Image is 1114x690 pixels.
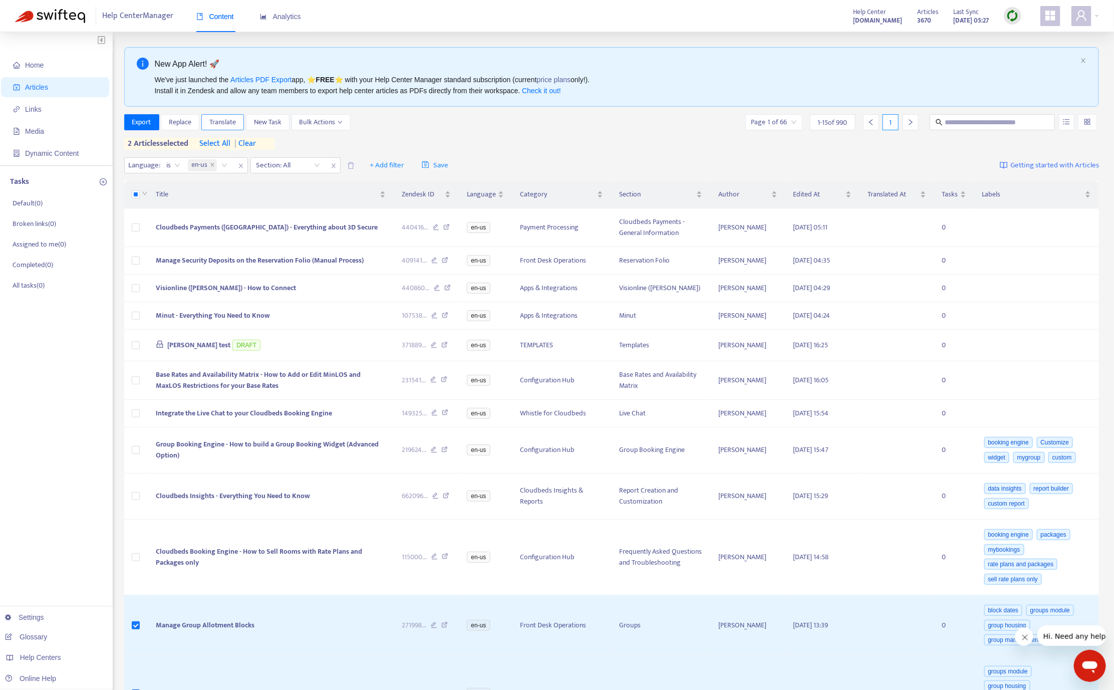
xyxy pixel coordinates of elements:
span: 1 - 15 of 990 [818,117,848,128]
strong: 3670 [917,15,931,26]
td: Reservation Folio [611,247,710,275]
span: Section [619,189,694,200]
span: Language : [125,158,162,173]
span: en-us [188,159,217,171]
td: Report Creation and Customization [611,474,710,520]
td: 0 [934,361,974,400]
span: Translated At [868,189,918,200]
td: 0 [934,208,974,247]
td: [PERSON_NAME] [710,208,785,247]
td: 0 [934,302,974,330]
span: en-us [467,222,490,233]
span: Bulk Actions [300,117,343,128]
span: en-us [467,340,490,351]
iframe: Close message [1015,627,1034,646]
b: FREE [316,76,334,84]
td: Visionline ([PERSON_NAME]) [611,275,710,302]
span: + Add filter [370,159,404,171]
td: [PERSON_NAME] [710,361,785,400]
span: user [1075,10,1087,22]
span: [DATE] 04:29 [793,282,830,294]
span: left [868,119,875,126]
span: [DATE] 15:47 [793,444,829,455]
span: mygroup [1013,452,1045,463]
span: close [234,160,247,172]
span: Translate [209,117,236,128]
td: 0 [934,595,974,656]
span: 231541 ... [402,375,426,386]
span: Getting started with Articles [1010,160,1099,171]
span: Help Centers [20,653,61,661]
span: en-us [467,552,490,563]
a: Getting started with Articles [1000,157,1099,173]
span: Articles [917,7,938,18]
span: [DATE] 13:39 [793,619,828,631]
a: [DOMAIN_NAME] [853,15,902,26]
span: Tasks [942,189,958,200]
iframe: Button to launch messaging window [1074,650,1106,682]
span: Replace [169,117,191,128]
span: Save [422,159,448,171]
span: group housing [984,620,1030,631]
span: 271998 ... [402,620,426,631]
span: sell rate plans only [984,574,1042,585]
button: Replace [161,114,199,130]
span: New Task [254,117,282,128]
span: book [196,13,203,20]
button: Bulk Actionsdown [292,114,351,130]
td: Configuration Hub [512,361,611,400]
td: Frequently Asked Questions and Troubleshooting [611,520,710,595]
span: Analytics [260,13,301,21]
td: [PERSON_NAME] [710,302,785,330]
span: Title [156,189,378,200]
span: container [13,150,20,157]
td: Apps & Integrations [512,275,611,302]
span: 149325 ... [402,408,427,419]
button: close [1080,58,1086,64]
td: 0 [934,427,974,474]
span: | [234,137,236,150]
a: Check it out! [522,87,561,95]
th: Title [148,181,394,208]
span: Group Booking Engine - How to build a Group Booking Widget (Advanced Option) [156,438,379,461]
div: 1 [883,114,899,130]
td: Front Desk Operations [512,247,611,275]
span: 107538 ... [402,310,427,321]
span: close [327,160,340,172]
span: [DATE] 14:58 [793,551,829,563]
span: 662096 ... [402,491,428,502]
span: 440416 ... [402,222,428,233]
span: Manage Group Allotment Blocks [156,619,254,631]
td: [PERSON_NAME] [710,275,785,302]
span: Category [520,189,595,200]
span: en-us [467,444,490,455]
td: Whistle for Cloudbeds [512,400,611,427]
span: [DATE] 05:11 [793,221,828,233]
span: Zendesk ID [402,189,443,200]
span: Minut - Everything You Need to Know [156,310,270,321]
span: booking engine [984,529,1033,540]
div: We've just launched the app, ⭐ ⭐️ with your Help Center Manager standard subscription (current on... [155,74,1077,96]
img: image-link [1000,161,1008,169]
span: DRAFT [232,340,260,351]
td: Base Rates and Availability Matrix [611,361,710,400]
th: Language [459,181,512,208]
td: Minut [611,302,710,330]
a: price plans [537,76,571,84]
th: Author [710,181,785,208]
p: Tasks [10,176,29,188]
span: Base Rates and Availability Matrix - How to Add or Edit MinLOS and MaxLOS Restrictions for your B... [156,369,361,391]
span: select all [200,138,231,150]
span: area-chart [260,13,267,20]
p: Default ( 0 ) [13,198,43,208]
span: 440860 ... [402,283,429,294]
button: unordered-list [1059,114,1074,130]
span: Labels [982,189,1083,200]
td: Configuration Hub [512,427,611,474]
td: Templates [611,330,710,361]
span: clear [231,138,256,150]
strong: [DATE] 05:27 [953,15,989,26]
span: Visionline ([PERSON_NAME]) - How to Connect [156,282,296,294]
span: lock [156,340,164,348]
span: [DATE] 04:35 [793,255,830,266]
